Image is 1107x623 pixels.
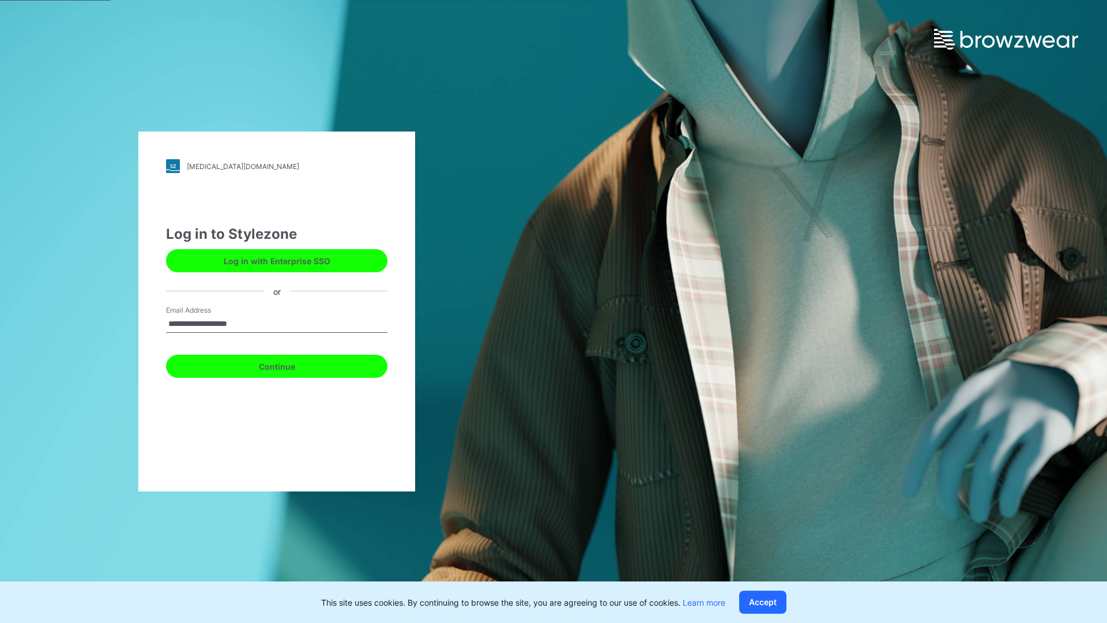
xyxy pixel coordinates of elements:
[166,159,180,173] img: stylezone-logo.562084cfcfab977791bfbf7441f1a819.svg
[166,224,387,245] div: Log in to Stylezone
[166,159,387,173] a: [MEDICAL_DATA][DOMAIN_NAME]
[683,598,725,607] a: Learn more
[166,305,247,316] label: Email Address
[187,162,299,171] div: [MEDICAL_DATA][DOMAIN_NAME]
[264,285,290,297] div: or
[166,249,387,272] button: Log in with Enterprise SSO
[321,596,725,609] p: This site uses cookies. By continuing to browse the site, you are agreeing to our use of cookies.
[934,29,1078,50] img: browzwear-logo.e42bd6dac1945053ebaf764b6aa21510.svg
[166,355,387,378] button: Continue
[739,591,786,614] button: Accept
